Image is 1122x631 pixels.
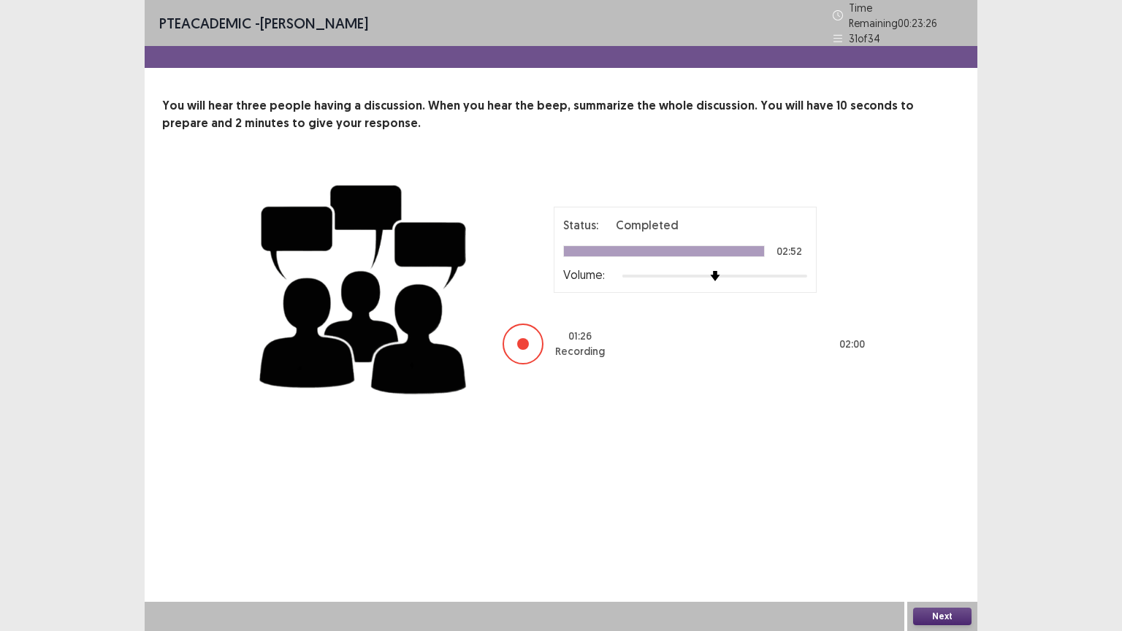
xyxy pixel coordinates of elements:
[849,31,880,46] p: 31 of 34
[159,12,368,34] p: - [PERSON_NAME]
[616,216,679,234] p: Completed
[555,344,605,359] p: Recording
[162,97,960,132] p: You will hear three people having a discussion. When you hear the beep, summarize the whole discu...
[913,608,972,625] button: Next
[776,246,802,256] p: 02:52
[563,266,605,283] p: Volume:
[159,14,251,32] span: PTE academic
[710,271,720,281] img: arrow-thumb
[254,167,473,406] img: group-discussion
[563,216,598,234] p: Status:
[839,337,865,352] p: 02 : 00
[568,329,592,344] p: 01 : 26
